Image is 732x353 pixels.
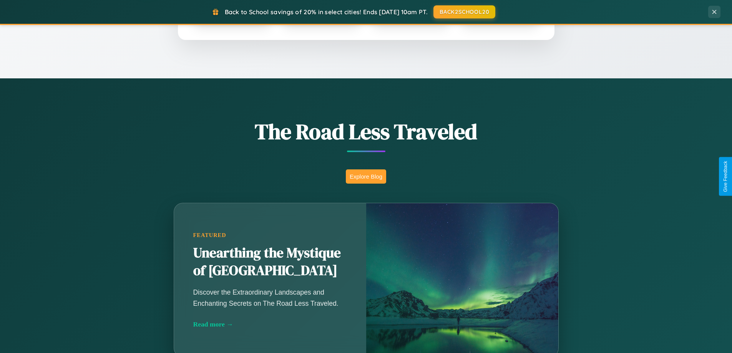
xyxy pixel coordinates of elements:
[193,287,347,308] p: Discover the Extraordinary Landscapes and Enchanting Secrets on The Road Less Traveled.
[433,5,495,18] button: BACK2SCHOOL20
[193,232,347,239] div: Featured
[136,117,597,146] h1: The Road Less Traveled
[346,169,386,184] button: Explore Blog
[193,244,347,280] h2: Unearthing the Mystique of [GEOGRAPHIC_DATA]
[193,320,347,328] div: Read more →
[225,8,428,16] span: Back to School savings of 20% in select cities! Ends [DATE] 10am PT.
[723,161,728,192] div: Give Feedback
